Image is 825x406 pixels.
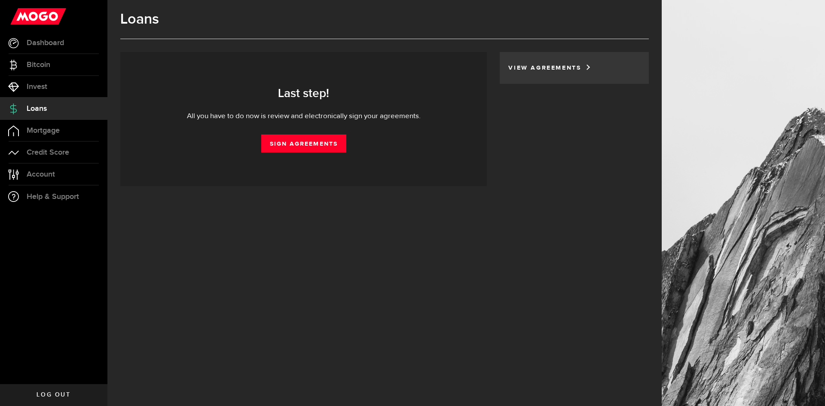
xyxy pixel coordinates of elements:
span: Credit Score [27,149,69,156]
a: View Agreements [508,65,585,71]
span: Loans [27,105,47,113]
a: Sign Agreements [261,134,346,153]
span: Bitcoin [27,61,50,69]
span: Account [27,171,55,178]
div: All you have to do now is review and electronically sign your agreements. [133,111,474,122]
h1: Loans [120,11,649,28]
span: Mortgage [27,127,60,134]
span: Dashboard [27,39,64,47]
h3: Last step! [133,87,474,101]
span: Help & Support [27,193,79,201]
span: Log out [37,392,70,398]
span: Invest [27,83,47,91]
